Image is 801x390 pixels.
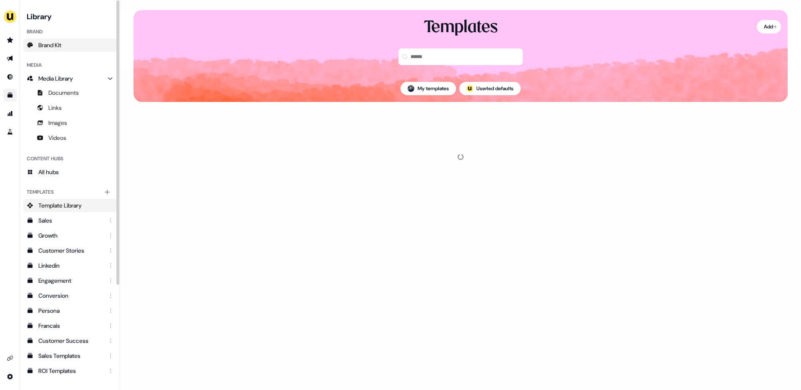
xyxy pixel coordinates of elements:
img: James [408,85,414,92]
a: Go to integrations [3,370,17,383]
a: Persona [23,304,116,317]
a: Sales [23,214,116,227]
span: Videos [48,134,66,142]
button: Add [757,20,781,33]
div: Growth [38,231,103,240]
div: Templates [424,17,498,38]
div: Linkedin [38,261,103,270]
div: Sales Templates [38,352,103,360]
div: ; [466,85,473,92]
span: Template Library [38,201,82,210]
a: Media Library [23,72,116,85]
span: All hubs [38,168,59,176]
a: Conversion [23,289,116,302]
a: Go to outbound experience [3,52,17,65]
a: Go to Inbound [3,70,17,84]
div: Customer Success [38,337,103,345]
a: Growth [23,229,116,242]
a: All hubs [23,165,116,179]
a: Customer Stories [23,244,116,257]
div: Francais [38,322,103,330]
a: Go to templates [3,89,17,102]
a: Go to attribution [3,107,17,120]
h3: Library [23,10,116,22]
span: Images [48,119,67,127]
span: Media Library [38,74,73,83]
a: Sales Templates [23,349,116,362]
div: Customer Stories [38,246,103,255]
div: Templates [23,185,116,199]
div: Brand [23,25,116,38]
a: Images [23,116,116,129]
a: Customer Success [23,334,116,347]
a: Links [23,101,116,114]
a: Go to experiments [3,125,17,139]
a: Francais [23,319,116,332]
div: ROI Templates [38,367,103,375]
span: Brand Kit [38,41,61,49]
span: Documents [48,89,79,97]
a: Brand Kit [23,38,116,52]
div: Content Hubs [23,152,116,165]
div: Media [23,58,116,72]
a: Template Library [23,199,116,212]
div: Sales [38,216,103,225]
button: userled logo;Userled defaults [459,82,521,95]
button: My templates [400,82,456,95]
a: Go to prospects [3,33,17,47]
a: Documents [23,86,116,99]
a: Go to integrations [3,352,17,365]
div: Conversion [38,291,103,300]
a: ROI Templates [23,364,116,377]
div: Engagement [38,276,103,285]
span: Links [48,104,62,112]
div: Persona [38,306,103,315]
a: Linkedin [23,259,116,272]
a: Engagement [23,274,116,287]
img: userled logo [466,85,473,92]
a: Videos [23,131,116,144]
